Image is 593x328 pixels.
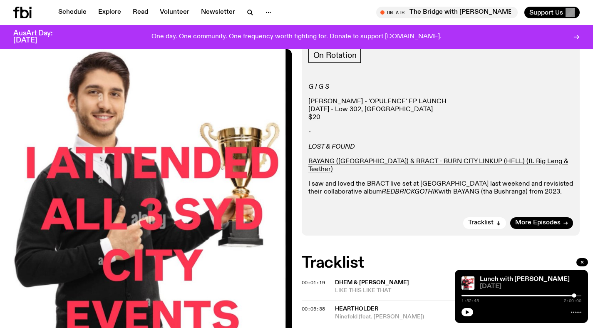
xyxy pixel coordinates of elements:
p: - [308,128,573,136]
span: DHEM & [PERSON_NAME] [335,280,409,286]
h3: AusArt Day: [DATE] [13,30,67,44]
a: More Episodes [510,217,573,229]
a: Explore [93,7,126,18]
button: 00:01:19 [302,281,325,285]
em: G I G S [308,84,329,90]
a: BAYANG ([GEOGRAPHIC_DATA]) & BRACT - BURN CITY LINKUP (HELL) (ft. Big Leng & Teether) [308,158,568,173]
span: heartholder [335,306,378,312]
button: Tracklist [463,217,506,229]
p: One day. One community. One frequency worth fighting for. Donate to support [DOMAIN_NAME]. [151,33,442,41]
a: $20 [308,114,320,121]
a: Newsletter [196,7,240,18]
button: On AirThe Bridge with [PERSON_NAME] [376,7,518,18]
p: Reminder you can only listen to this album on Bandcamp! Stream or support the artists bb [308,203,573,219]
span: More Episodes [515,220,561,226]
span: 2:00:00 [564,299,581,303]
span: Tracklist [468,220,494,226]
em: REDBRICKGOTHIK [382,189,439,195]
a: Lunch with [PERSON_NAME] [480,276,570,283]
span: 1:52:45 [461,299,479,303]
button: Support Us [524,7,580,18]
span: LIKE THIS LIKE THAT [335,287,507,295]
span: 00:05:38 [302,306,325,312]
a: Volunteer [155,7,194,18]
button: 00:05:38 [302,307,325,311]
p: I saw and loved the BRACT live set at [GEOGRAPHIC_DATA] last weekend and revisisted their collabo... [308,180,573,196]
p: [PERSON_NAME] - 'OPULENCE' EP LAUNCH [DATE] - Low 302, [GEOGRAPHIC_DATA] [308,98,573,122]
h2: Tracklist [302,256,580,271]
a: Read [128,7,153,18]
em: LOST & FOUND [308,144,355,150]
a: On Rotation [308,47,362,63]
span: [DATE] [480,283,581,290]
span: On Rotation [313,51,357,60]
span: Ninefold (feat. [PERSON_NAME]) [335,313,507,321]
span: 00:01:19 [302,279,325,286]
span: Support Us [529,9,563,16]
a: Schedule [53,7,92,18]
